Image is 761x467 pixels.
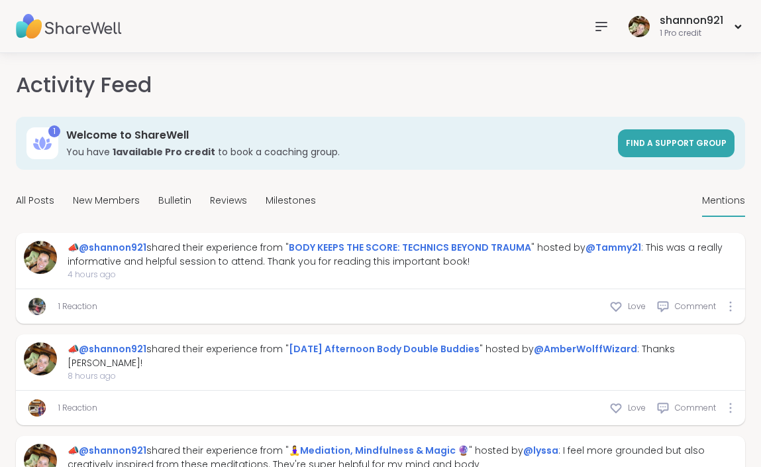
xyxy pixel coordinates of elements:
span: Reviews [210,194,247,208]
span: Love [628,402,646,414]
div: 1 Pro credit [660,28,723,39]
a: 1 Reaction [58,402,97,414]
a: @lyssa [523,444,558,457]
a: @shannon921 [79,444,146,457]
h1: Activity Feed [16,69,152,101]
h3: Welcome to ShareWell [66,128,610,143]
img: ShareWell Nav Logo [16,3,122,50]
div: 📣 shared their experience from " " hosted by : Thanks [PERSON_NAME]! [68,342,737,370]
img: AmberWolffWizard [28,399,46,417]
span: Mentions [702,194,745,208]
span: Milestones [266,194,316,208]
img: anchor [28,298,46,315]
span: Comment [675,402,716,414]
span: Love [628,300,646,312]
a: 1 Reaction [58,300,97,312]
a: @shannon921 [79,241,146,254]
a: @shannon921 [79,342,146,356]
span: Find a support group [626,137,727,149]
a: BODY KEEPS THE SCORE: TECHNICS BEYOND TRAUMA [289,241,531,254]
a: Find a support group [618,129,735,157]
div: 1 [48,125,60,137]
img: shannon921 [629,16,650,37]
img: shannon921 [24,342,57,375]
span: Bulletin [158,194,191,208]
span: 8 hours ago [68,370,737,382]
a: @Tammy21 [585,241,641,254]
div: 📣 shared their experience from " " hosted by : This was a really informative and helpful session ... [68,241,737,269]
a: @AmberWolffWizard [534,342,637,356]
span: New Members [73,194,140,208]
b: 1 available Pro credit [113,145,215,159]
span: All Posts [16,194,54,208]
span: 4 hours ago [68,269,737,281]
div: shannon921 [660,13,723,28]
a: [DATE] Afternoon Body Double Buddies [289,342,480,356]
a: 🧘‍♀️Mediation, Mindfulness & Magic 🔮 [289,444,469,457]
h3: You have to book a coaching group. [66,145,610,159]
span: Comment [675,300,716,312]
img: shannon921 [24,241,57,274]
